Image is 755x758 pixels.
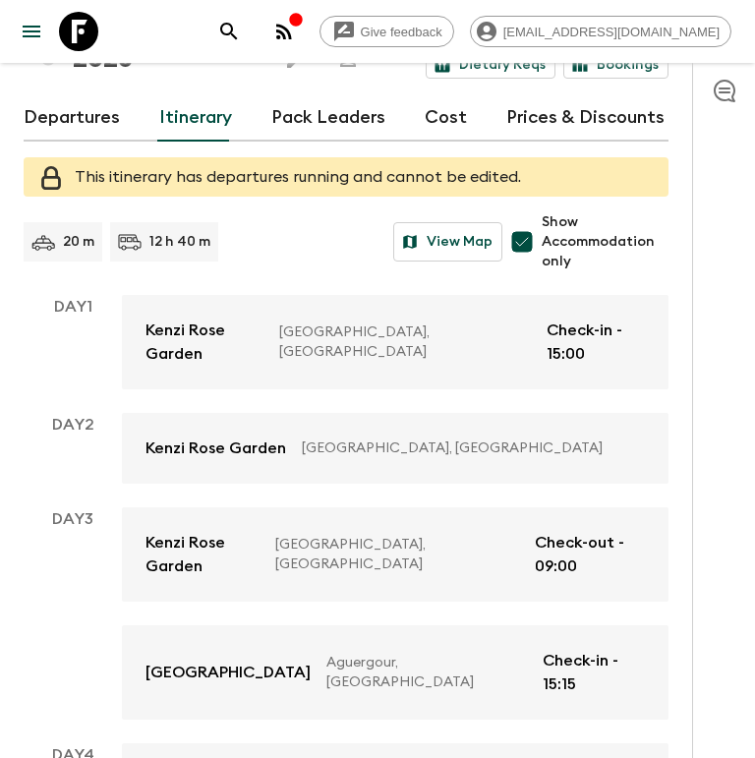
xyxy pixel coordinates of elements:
p: Check-in - 15:00 [547,319,645,366]
button: View Map [393,222,502,262]
a: Itinerary [159,94,232,142]
span: This itinerary has departures running and cannot be edited. [75,169,521,185]
span: [EMAIL_ADDRESS][DOMAIN_NAME] [493,25,730,39]
a: Bookings [563,51,668,79]
a: Give feedback [319,16,454,47]
a: Departures [24,94,120,142]
a: Dietary Reqs [426,51,555,79]
p: Aguergour, [GEOGRAPHIC_DATA] [326,653,527,692]
button: menu [12,12,51,51]
span: Give feedback [350,25,453,39]
a: Prices & Discounts [506,94,665,142]
a: Kenzi Rose Garden[GEOGRAPHIC_DATA], [GEOGRAPHIC_DATA]Check-in - 15:00 [122,295,668,389]
p: 20 m [63,232,94,252]
p: Check-out - 09:00 [535,531,645,578]
p: Kenzi Rose Garden [145,437,286,460]
span: Show Accommodation only [542,212,668,271]
p: Kenzi Rose Garden [145,531,260,578]
p: Kenzi Rose Garden [145,319,263,366]
a: Pack Leaders [271,94,385,142]
p: [GEOGRAPHIC_DATA], [GEOGRAPHIC_DATA] [275,535,519,574]
p: Check-in - 15:15 [543,649,645,696]
button: search adventures [209,12,249,51]
a: Cost [425,94,467,142]
a: Kenzi Rose Garden[GEOGRAPHIC_DATA], [GEOGRAPHIC_DATA]Check-out - 09:00 [122,507,668,602]
p: [GEOGRAPHIC_DATA] [145,661,311,684]
p: Day 3 [24,507,122,531]
a: [GEOGRAPHIC_DATA]Aguergour, [GEOGRAPHIC_DATA]Check-in - 15:15 [122,625,668,720]
div: [EMAIL_ADDRESS][DOMAIN_NAME] [470,16,731,47]
p: [GEOGRAPHIC_DATA], [GEOGRAPHIC_DATA] [279,322,531,362]
p: 12 h 40 m [149,232,210,252]
p: Day 2 [24,413,122,437]
p: Day 1 [24,295,122,319]
p: [GEOGRAPHIC_DATA], [GEOGRAPHIC_DATA] [302,438,629,458]
a: Kenzi Rose Garden[GEOGRAPHIC_DATA], [GEOGRAPHIC_DATA] [122,413,668,484]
